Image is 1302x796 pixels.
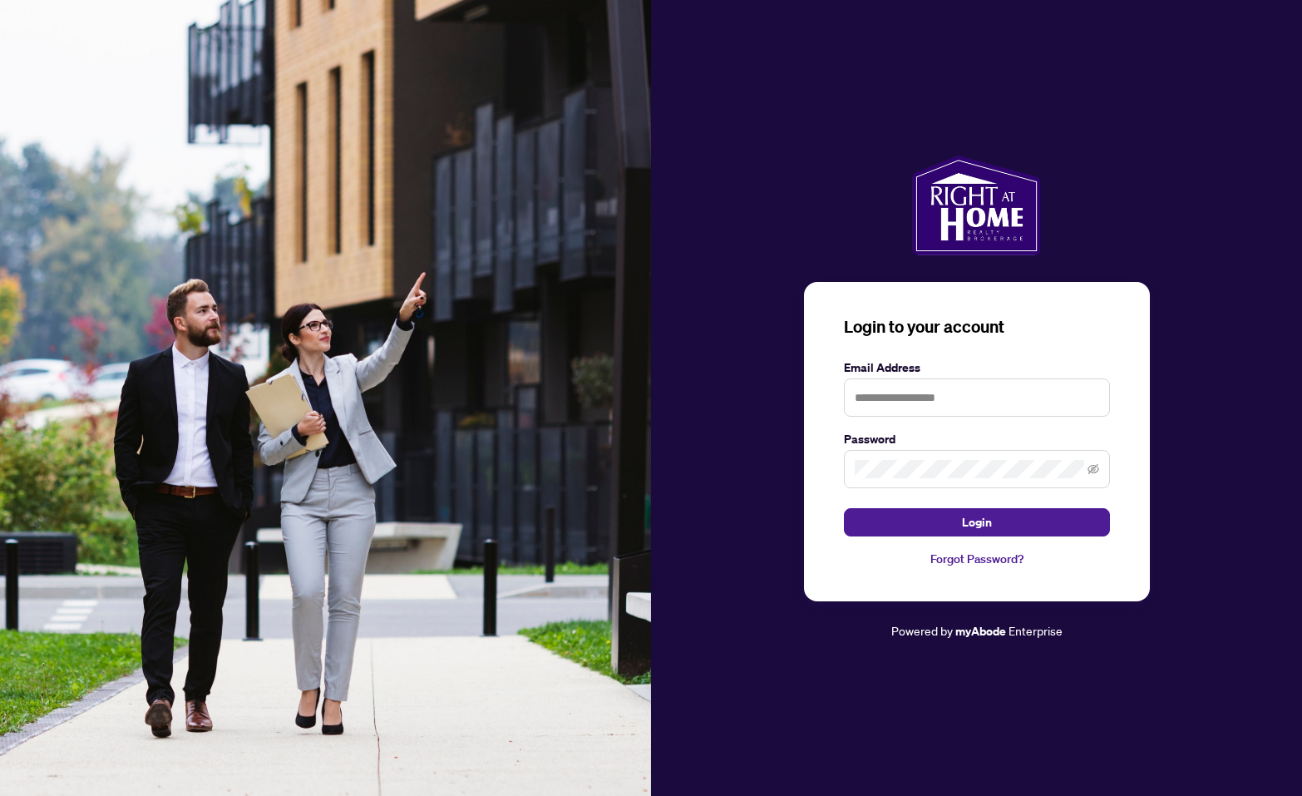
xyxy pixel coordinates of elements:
span: Enterprise [1009,623,1063,638]
label: Password [844,430,1110,448]
button: Login [844,508,1110,536]
span: Login [962,509,992,536]
a: myAbode [955,622,1006,640]
span: Powered by [891,623,953,638]
img: ma-logo [912,156,1041,255]
h3: Login to your account [844,315,1110,339]
span: eye-invisible [1087,463,1099,475]
label: Email Address [844,358,1110,377]
a: Forgot Password? [844,550,1110,568]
